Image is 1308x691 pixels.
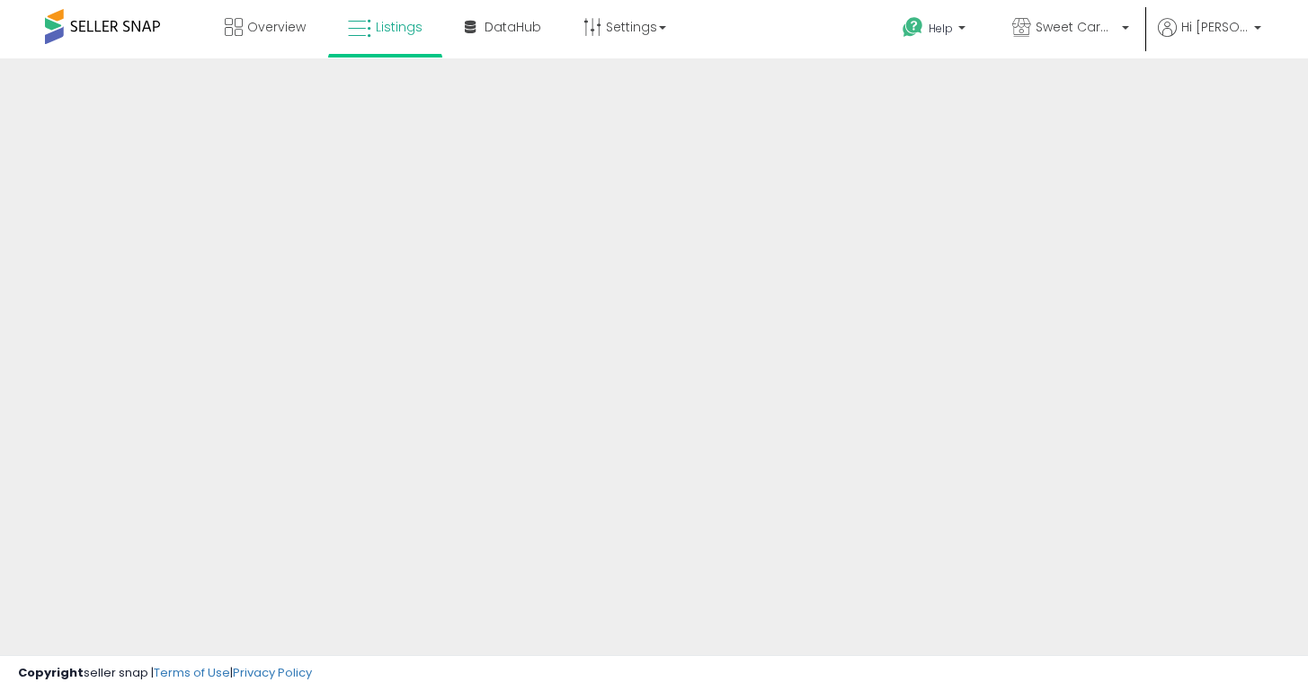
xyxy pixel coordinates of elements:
span: Listings [376,18,423,36]
span: Help [929,21,953,36]
a: Hi [PERSON_NAME] [1158,18,1261,58]
a: Terms of Use [154,664,230,681]
span: Overview [247,18,306,36]
a: Help [888,3,983,58]
strong: Copyright [18,664,84,681]
a: Privacy Policy [233,664,312,681]
div: seller snap | | [18,665,312,682]
span: Sweet Carolina Supply [1036,18,1117,36]
span: Hi [PERSON_NAME] [1181,18,1249,36]
span: DataHub [485,18,541,36]
i: Get Help [902,16,924,39]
